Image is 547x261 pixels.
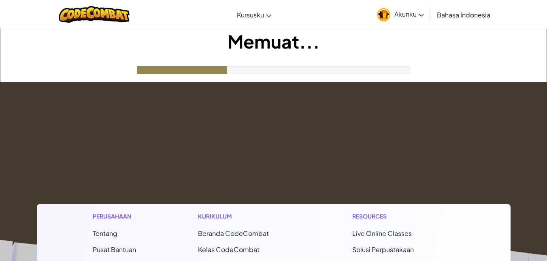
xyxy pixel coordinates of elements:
a: Bahasa Indonesia [433,4,494,25]
span: Akunku [394,10,424,18]
a: Kelas CodeCombat [198,245,260,254]
h1: Memuat... [0,29,547,54]
h1: Resources [352,212,455,221]
span: Kursusku [237,11,264,19]
h1: Perusahaan [93,212,136,221]
h1: Kurikulum [198,212,290,221]
a: Akunku [373,2,428,27]
a: Live Online Classes [352,229,412,238]
a: Kursusku [233,4,275,25]
a: Solusi Perpustakaan [352,245,414,254]
span: Bahasa Indonesia [437,11,490,19]
img: CodeCombat logo [59,6,130,23]
img: avatar [377,8,390,21]
a: Tentang [93,229,117,238]
span: Beranda CodeCombat [198,229,269,238]
a: Pusat Bantuan [93,245,136,254]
